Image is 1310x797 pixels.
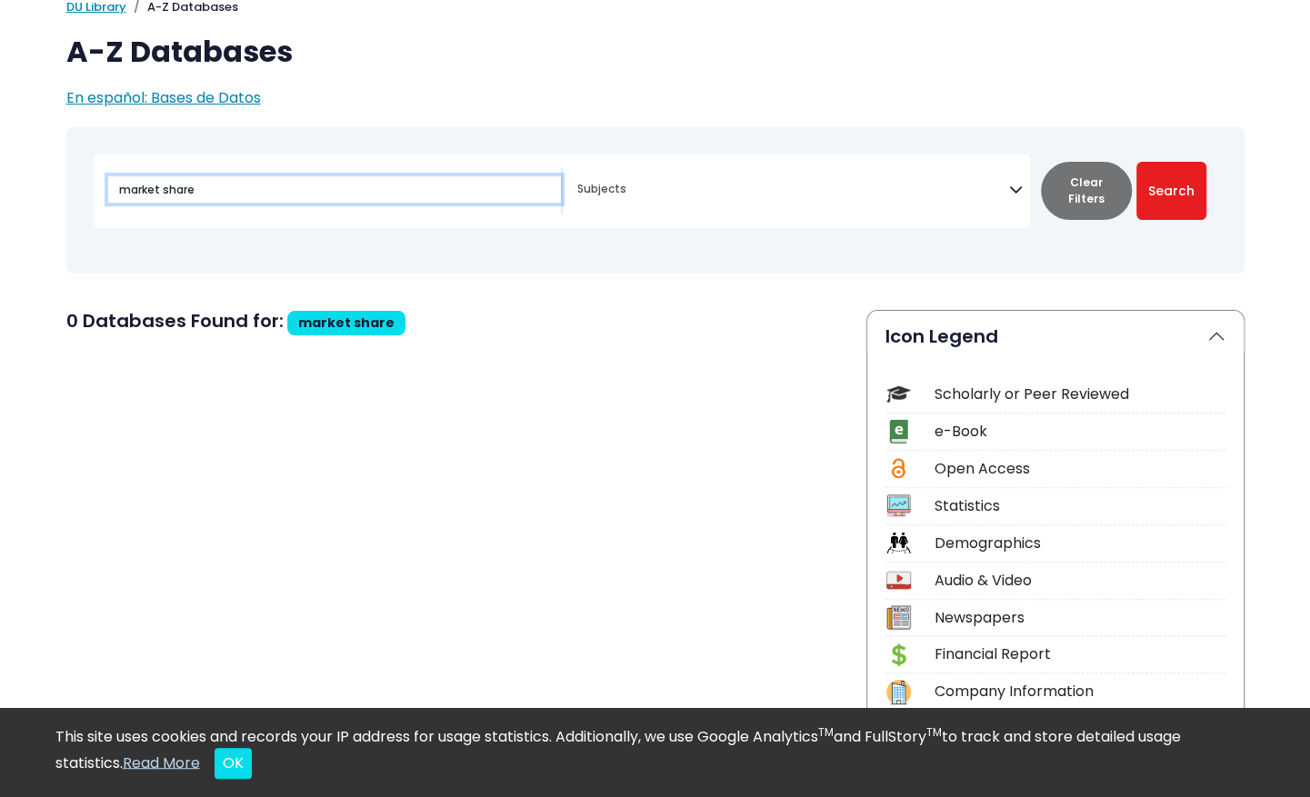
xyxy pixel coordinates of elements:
[66,87,261,108] a: En español: Bases de Datos
[818,724,834,740] sup: TM
[215,748,252,779] button: Close
[886,382,911,406] img: Icon Scholarly or Peer Reviewed
[935,643,1225,665] div: Financial Report
[935,533,1225,554] div: Demographics
[1136,162,1206,220] button: Submit for Search Results
[886,680,911,704] img: Icon Company Information
[66,127,1245,274] nav: Search filters
[123,752,200,772] a: Read More
[935,681,1225,702] div: Company Information
[887,456,910,481] img: Icon Open Access
[886,643,911,667] img: Icon Financial Report
[577,184,1009,198] textarea: Search
[66,35,1245,69] h1: A-Z Databases
[298,314,395,332] span: market share
[886,493,911,518] img: Icon Statistics
[886,419,911,443] img: Icon e-Book
[935,384,1225,405] div: Scholarly or Peer Reviewed
[886,605,911,630] img: Icon Newspapers
[886,568,911,593] img: Icon Audio & Video
[55,726,1255,779] div: This site uses cookies and records your IP address for usage statistics. Additionally, we use Goo...
[867,311,1244,362] button: Icon Legend
[935,570,1225,592] div: Audio & Video
[935,458,1225,480] div: Open Access
[935,421,1225,443] div: e-Book
[886,531,911,555] img: Icon Demographics
[935,607,1225,629] div: Newspapers
[935,495,1225,517] div: Statistics
[108,176,561,203] input: Search database by title or keyword
[66,308,284,334] span: 0 Databases Found for:
[926,724,942,740] sup: TM
[1041,162,1132,220] button: Clear Filters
